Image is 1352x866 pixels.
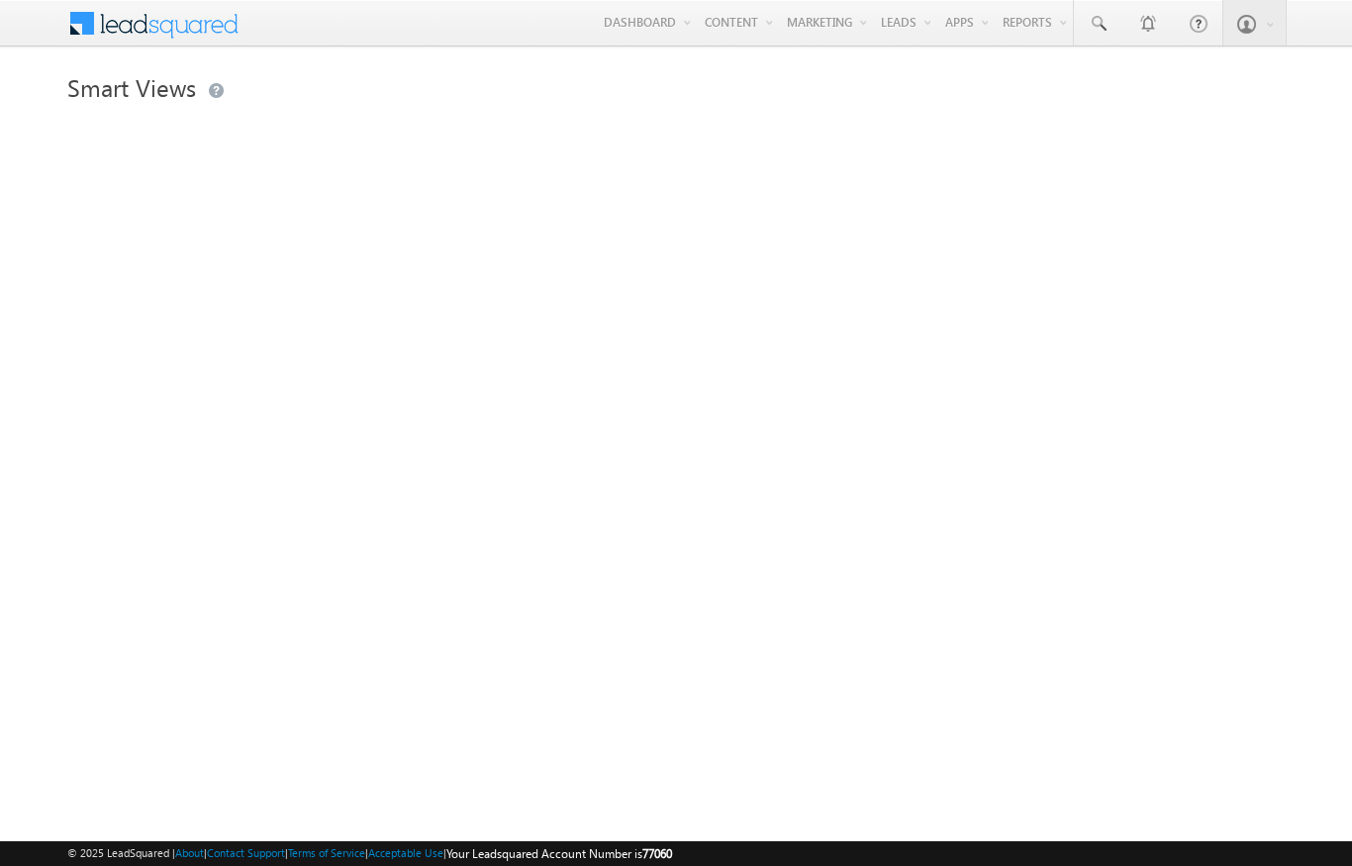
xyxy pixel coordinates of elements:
[288,846,365,859] a: Terms of Service
[446,846,672,861] span: Your Leadsquared Account Number is
[368,846,443,859] a: Acceptable Use
[642,846,672,861] span: 77060
[67,844,672,863] span: © 2025 LeadSquared | | | | |
[175,846,204,859] a: About
[67,71,196,103] span: Smart Views
[207,846,285,859] a: Contact Support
